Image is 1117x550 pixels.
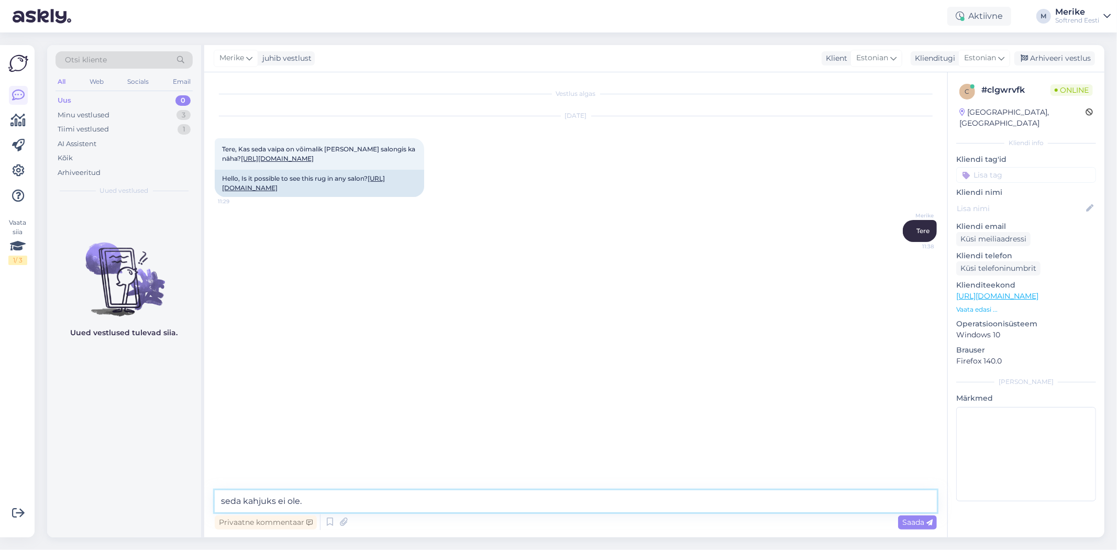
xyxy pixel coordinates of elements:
[956,187,1096,198] p: Kliendi nimi
[911,53,955,64] div: Klienditugi
[56,75,68,89] div: All
[822,53,847,64] div: Klient
[965,87,970,95] span: c
[175,95,191,106] div: 0
[956,280,1096,291] p: Klienditeekond
[47,224,201,318] img: No chats
[981,84,1050,96] div: # clgwrvfk
[956,356,1096,367] p: Firefox 140.0
[215,515,317,530] div: Privaatne kommentaar
[65,54,107,65] span: Otsi kliente
[1055,8,1111,25] a: MerikeSoftrend Eesti
[71,327,178,338] p: Uued vestlused tulevad siia.
[956,167,1096,183] input: Lisa tag
[171,75,193,89] div: Email
[956,291,1038,301] a: [URL][DOMAIN_NAME]
[58,153,73,163] div: Kõik
[215,170,424,197] div: Hello, Is it possible to see this rug in any salon?
[957,203,1084,214] input: Lisa nimi
[1036,9,1051,24] div: M
[241,155,314,162] a: [URL][DOMAIN_NAME]
[956,232,1031,246] div: Küsi meiliaadressi
[58,139,96,149] div: AI Assistent
[8,53,28,73] img: Askly Logo
[58,95,71,106] div: Uus
[222,145,417,162] span: Tere, Kas seda vaipa on võimalik [PERSON_NAME] salongis ka näha?
[215,490,937,512] textarea: seda kahjuks ei ole.
[894,243,934,250] span: 11:38
[178,124,191,135] div: 1
[1055,16,1099,25] div: Softrend Eesti
[258,53,312,64] div: juhib vestlust
[1014,51,1095,65] div: Arhiveeri vestlus
[947,7,1011,26] div: Aktiivne
[8,256,27,265] div: 1 / 3
[959,107,1086,129] div: [GEOGRAPHIC_DATA], [GEOGRAPHIC_DATA]
[956,393,1096,404] p: Märkmed
[100,186,149,195] span: Uued vestlused
[176,110,191,120] div: 3
[894,212,934,219] span: Merike
[956,345,1096,356] p: Brauser
[956,318,1096,329] p: Operatsioonisüsteem
[956,250,1096,261] p: Kliendi telefon
[956,377,1096,387] div: [PERSON_NAME]
[58,110,109,120] div: Minu vestlused
[215,89,937,98] div: Vestlus algas
[956,261,1041,276] div: Küsi telefoninumbrit
[125,75,151,89] div: Socials
[87,75,106,89] div: Web
[1055,8,1099,16] div: Merike
[856,52,888,64] span: Estonian
[956,305,1096,314] p: Vaata edasi ...
[58,168,101,178] div: Arhiveeritud
[956,138,1096,148] div: Kliendi info
[964,52,996,64] span: Estonian
[956,154,1096,165] p: Kliendi tag'id
[8,218,27,265] div: Vaata siia
[956,329,1096,340] p: Windows 10
[219,52,244,64] span: Merike
[218,197,257,205] span: 11:29
[1050,84,1093,96] span: Online
[58,124,109,135] div: Tiimi vestlused
[902,518,933,527] span: Saada
[916,227,930,235] span: Tere
[215,111,937,120] div: [DATE]
[956,221,1096,232] p: Kliendi email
